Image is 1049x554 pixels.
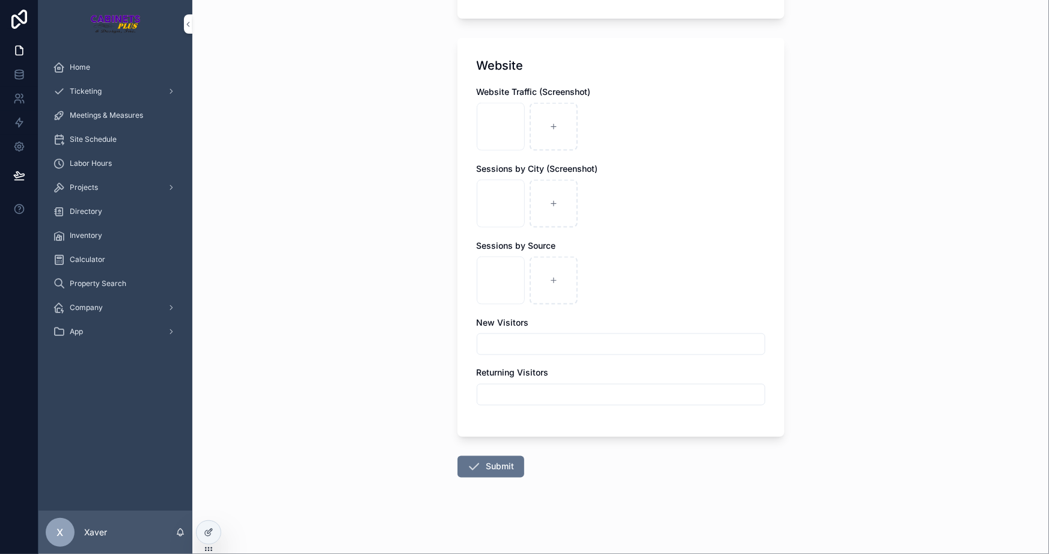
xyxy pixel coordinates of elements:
[70,159,112,168] span: Labor Hours
[70,111,143,120] span: Meetings & Measures
[477,240,556,251] span: Sessions by Source
[38,48,192,358] div: scrollable content
[46,81,185,102] a: Ticketing
[84,526,107,538] p: Xaver
[477,163,598,174] span: Sessions by City (Screenshot)
[70,231,102,240] span: Inventory
[70,255,105,264] span: Calculator
[477,317,529,327] span: New Visitors
[46,56,185,78] a: Home
[46,249,185,270] a: Calculator
[70,327,83,336] span: App
[70,303,103,312] span: Company
[46,297,185,318] a: Company
[477,368,549,378] span: Returning Visitors
[70,135,117,144] span: Site Schedule
[46,273,185,294] a: Property Search
[46,201,185,222] a: Directory
[46,105,185,126] a: Meetings & Measures
[46,129,185,150] a: Site Schedule
[46,225,185,246] a: Inventory
[90,14,141,34] img: App logo
[70,207,102,216] span: Directory
[457,456,524,478] button: Submit
[46,177,185,198] a: Projects
[70,87,102,96] span: Ticketing
[70,183,98,192] span: Projects
[70,279,126,288] span: Property Search
[477,87,591,97] span: Website Traffic (Screenshot)
[477,57,524,74] h1: Website
[57,525,64,540] span: X
[70,62,90,72] span: Home
[46,321,185,342] a: App
[46,153,185,174] a: Labor Hours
